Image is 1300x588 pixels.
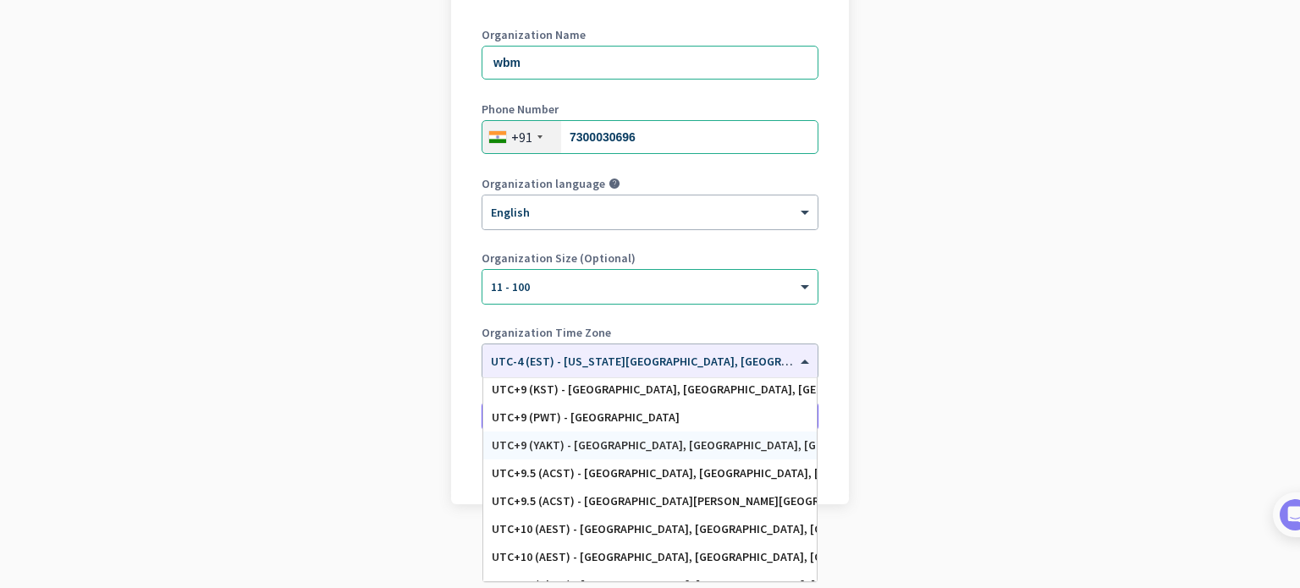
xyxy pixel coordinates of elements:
label: Organization Name [482,29,818,41]
label: Phone Number [482,103,818,115]
i: help [609,178,620,190]
div: Go back [482,462,818,474]
div: UTC+9.5 (ACST) - [GEOGRAPHIC_DATA], [GEOGRAPHIC_DATA], [GEOGRAPHIC_DATA], [GEOGRAPHIC_DATA] [492,466,808,481]
div: UTC+9 (YAKT) - [GEOGRAPHIC_DATA], [GEOGRAPHIC_DATA], [GEOGRAPHIC_DATA], [GEOGRAPHIC_DATA] [492,438,808,453]
div: +91 [511,129,532,146]
div: UTC+10 (AEST) - [GEOGRAPHIC_DATA], [GEOGRAPHIC_DATA], [GEOGRAPHIC_DATA], [GEOGRAPHIC_DATA] [492,522,808,536]
input: 74104 10123 [482,120,818,154]
div: UTC+9.5 (ACST) - [GEOGRAPHIC_DATA][PERSON_NAME][GEOGRAPHIC_DATA], [PERSON_NAME] [492,494,808,508]
label: Organization Time Zone [482,327,818,338]
label: Organization Size (Optional) [482,252,818,264]
input: What is the name of your organization? [482,46,818,80]
div: UTC+10 (AEST) - [GEOGRAPHIC_DATA], [GEOGRAPHIC_DATA], [GEOGRAPHIC_DATA], [GEOGRAPHIC_DATA] [492,550,808,564]
div: Options List [483,378,817,581]
label: Organization language [482,178,605,190]
div: UTC+9 (KST) - [GEOGRAPHIC_DATA], [GEOGRAPHIC_DATA], [GEOGRAPHIC_DATA], [GEOGRAPHIC_DATA] [492,382,808,397]
div: UTC+9 (PWT) - [GEOGRAPHIC_DATA] [492,410,808,425]
button: Create Organization [482,401,818,431]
